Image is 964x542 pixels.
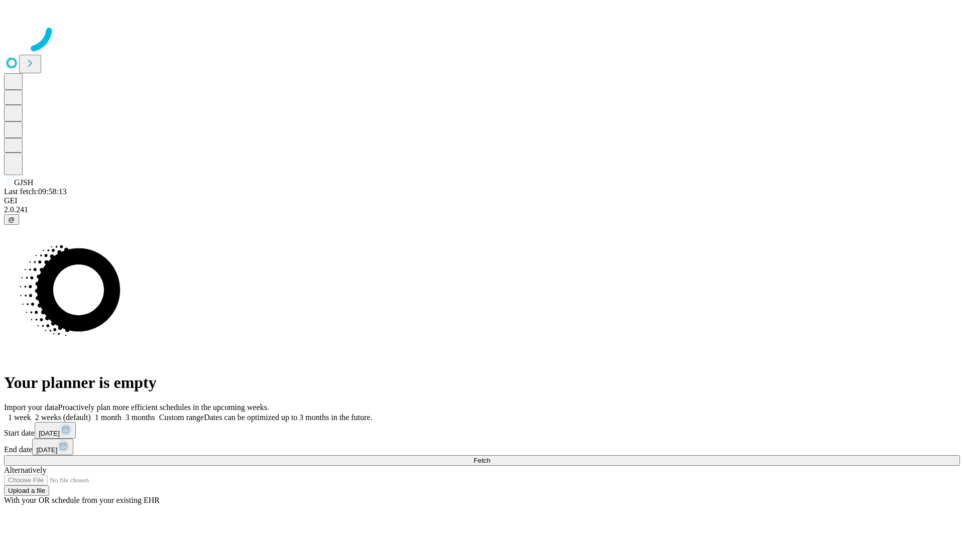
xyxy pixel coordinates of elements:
[159,413,204,422] span: Custom range
[58,403,269,412] span: Proactively plan more efficient schedules in the upcoming weeks.
[204,413,372,422] span: Dates can be optimized up to 3 months in the future.
[4,205,960,214] div: 2.0.241
[4,373,960,392] h1: Your planner is empty
[473,457,490,464] span: Fetch
[4,422,960,439] div: Start date
[14,178,33,187] span: GJSH
[8,216,15,223] span: @
[4,485,49,496] button: Upload a file
[126,413,155,422] span: 3 months
[4,187,67,196] span: Last fetch: 09:58:13
[4,455,960,466] button: Fetch
[35,422,76,439] button: [DATE]
[95,413,122,422] span: 1 month
[39,430,60,437] span: [DATE]
[4,196,960,205] div: GEI
[4,466,46,474] span: Alternatively
[4,403,58,412] span: Import your data
[4,439,960,455] div: End date
[4,496,160,504] span: With your OR schedule from your existing EHR
[8,413,31,422] span: 1 week
[36,446,57,454] span: [DATE]
[35,413,91,422] span: 2 weeks (default)
[4,214,19,225] button: @
[32,439,73,455] button: [DATE]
